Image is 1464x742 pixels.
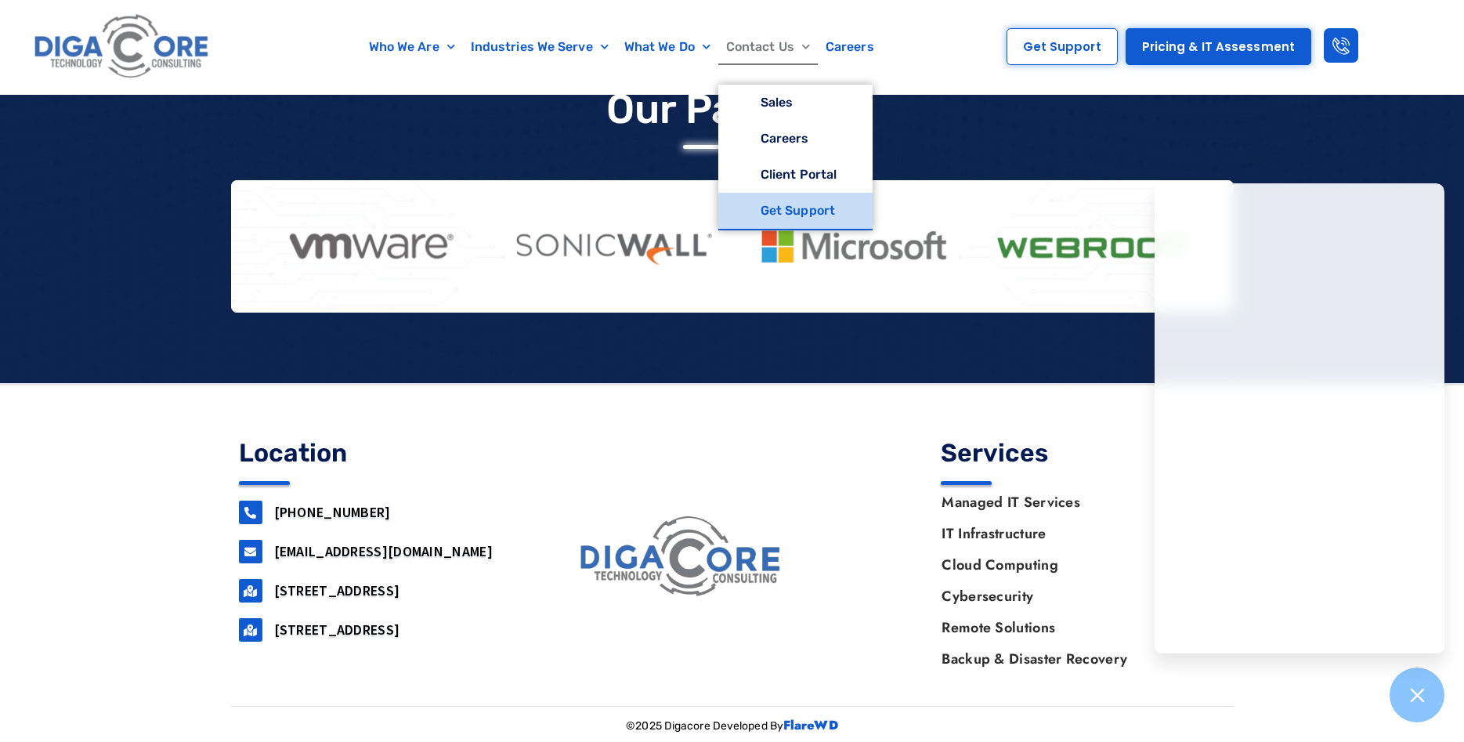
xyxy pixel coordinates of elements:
a: support@digacore.com [239,540,262,563]
a: 732-646-5725 [239,501,262,524]
img: webroot logo [990,221,1200,273]
p: ©2025 Digacore Developed By [231,715,1234,738]
span: Pricing & IT Assessment [1142,41,1295,52]
a: Remote Solutions [926,612,1225,643]
img: Digacore logo 1 [30,8,215,86]
h4: Location [239,440,524,465]
a: Careers [818,29,882,65]
a: Get Support [718,193,873,229]
h4: Services [941,440,1226,465]
img: VMware Logo [266,221,476,273]
a: Get Support [1007,28,1118,65]
a: What We Do [616,29,718,65]
a: Client Portal [718,157,873,193]
a: Industries We Serve [463,29,616,65]
img: sonicwall logo [508,221,718,273]
a: Who We Are [361,29,463,65]
a: [EMAIL_ADDRESS][DOMAIN_NAME] [274,542,493,560]
a: Contact Us [718,29,818,65]
iframe: Chatgenie Messenger [1155,183,1444,653]
a: Managed IT Services [926,487,1225,518]
span: Get Support [1023,41,1101,52]
a: Sales [718,85,873,121]
a: Cloud Computing [926,549,1225,581]
nav: Menu [926,487,1225,675]
nav: Menu [288,29,954,65]
a: [PHONE_NUMBER] [274,503,391,521]
a: 2917 Penn Forest Blvd, Roanoke, VA 24018 [239,618,262,642]
a: Cybersecurity [926,581,1225,612]
a: 160 airport road, Suite 201, Lakewood, NJ, 08701 [239,579,262,603]
ul: Contact Us [718,85,873,230]
p: Our Partners [606,85,858,133]
a: IT Infrastructure [926,518,1225,549]
a: [STREET_ADDRESS] [274,581,400,599]
img: Microsoft Logo [749,220,959,273]
a: [STREET_ADDRESS] [274,621,400,639]
a: Backup & Disaster Recovery [926,643,1225,675]
a: Pricing & IT Assessment [1126,28,1311,65]
img: digacore logo [574,510,790,605]
a: FlareWD [783,716,838,734]
a: Careers [718,121,873,157]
